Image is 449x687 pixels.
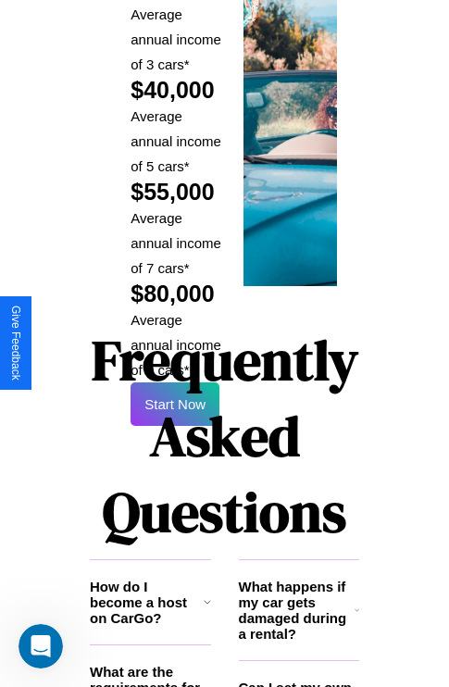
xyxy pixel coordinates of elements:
div: Give Feedback [9,306,22,381]
h2: $80,000 [131,281,224,307]
h3: What happens if my car gets damaged during a rental? [239,579,355,642]
p: Average annual income of 3 cars* [131,2,224,77]
p: Average annual income of 5 cars* [131,104,224,179]
p: Average annual income of 9 cars* [131,307,224,382]
h1: Frequently Asked Questions [90,313,359,559]
h2: $55,000 [131,179,224,206]
p: Average annual income of 7 cars* [131,206,224,281]
h2: $40,000 [131,77,224,104]
h3: How do I become a host on CarGo? [90,579,204,626]
iframe: Intercom live chat [19,624,63,668]
button: Start Now [131,382,219,426]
